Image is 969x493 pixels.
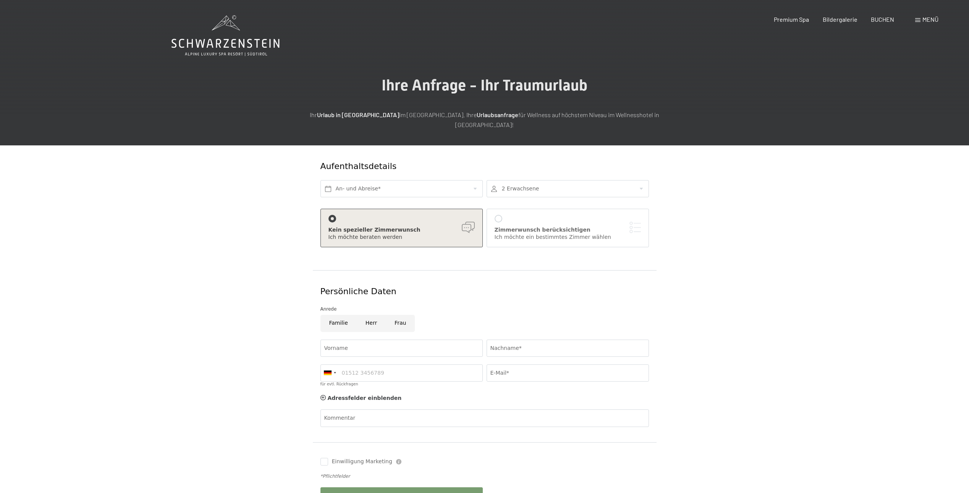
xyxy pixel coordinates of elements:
a: BUCHEN [871,16,894,23]
div: Zimmerwunsch berücksichtigen [495,226,641,234]
div: Ich möchte beraten werden [328,234,475,241]
span: Einwilligung Marketing [332,458,392,466]
div: Aufenthaltsdetails [320,161,594,172]
div: Ich möchte ein bestimmtes Zimmer wählen [495,234,641,241]
a: Bildergalerie [823,16,857,23]
a: Premium Spa [774,16,809,23]
div: Germany (Deutschland): +49 [321,365,338,381]
span: Adressfelder einblenden [328,395,402,401]
span: Menü [922,16,938,23]
input: 01512 3456789 [320,364,483,382]
strong: Urlaub in [GEOGRAPHIC_DATA] [317,111,399,118]
div: Persönliche Daten [320,286,649,298]
span: Ihre Anfrage - Ihr Traumurlaub [382,76,587,94]
div: Anrede [320,305,649,313]
label: für evtl. Rückfragen [320,382,358,386]
div: Kein spezieller Zimmerwunsch [328,226,475,234]
p: Ihr im [GEOGRAPHIC_DATA]. Ihre für Wellness auf höchstem Niveau im Wellnesshotel in [GEOGRAPHIC_D... [294,110,676,129]
strong: Urlaubsanfrage [477,111,518,118]
div: *Pflichtfelder [320,473,649,480]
